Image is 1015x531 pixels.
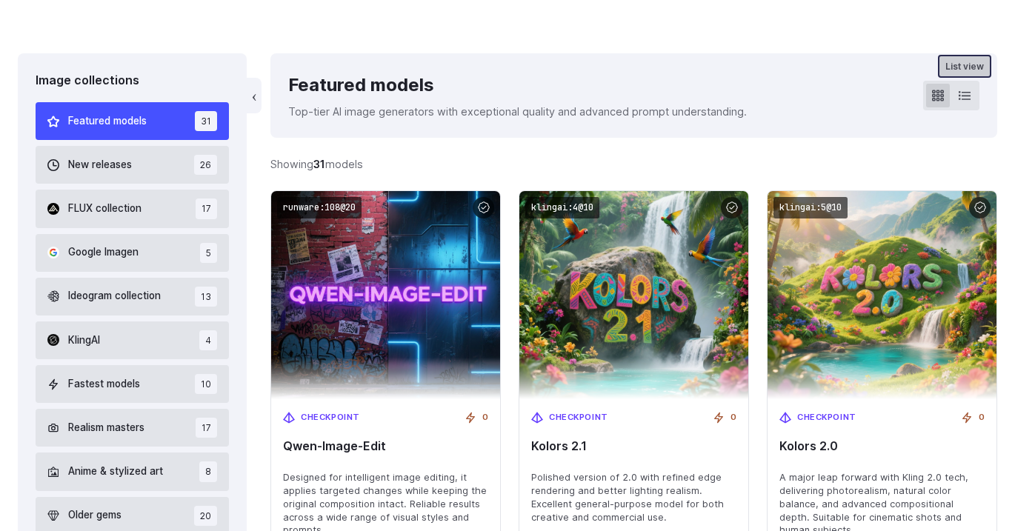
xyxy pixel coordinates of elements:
[779,439,985,453] span: Kolors 2.0
[68,507,122,524] span: Older gems
[195,374,217,394] span: 10
[68,333,100,349] span: KlingAI
[68,244,139,261] span: Google Imagen
[68,157,132,173] span: New releases
[271,191,500,399] img: Qwen‑Image‑Edit
[288,103,747,120] p: Top-tier AI image generators with exceptional quality and advanced prompt understanding.
[199,461,217,481] span: 8
[36,365,229,403] button: Fastest models 10
[36,409,229,447] button: Realism masters 17
[36,321,229,359] button: KlingAI 4
[247,78,262,113] button: ‹
[797,411,856,424] span: Checkpoint
[68,113,147,130] span: Featured models
[68,420,144,436] span: Realism masters
[36,102,229,140] button: Featured models 31
[482,411,488,424] span: 0
[194,506,217,526] span: 20
[549,411,608,424] span: Checkpoint
[36,234,229,272] button: Google Imagen 5
[196,198,217,218] span: 17
[195,287,217,307] span: 13
[270,156,363,173] div: Showing models
[200,243,217,263] span: 5
[519,191,748,399] img: Kolors 2.1
[196,418,217,438] span: 17
[68,376,140,393] span: Fastest models
[68,464,163,480] span: Anime & stylized art
[36,71,229,90] div: Image collections
[531,471,736,524] span: Polished version of 2.0 with refined edge rendering and better lighting realism. Excellent genera...
[199,330,217,350] span: 4
[36,190,229,227] button: FLUX collection 17
[313,158,325,170] strong: 31
[36,452,229,490] button: Anime & stylized art 8
[531,439,736,453] span: Kolors 2.1
[525,197,599,218] code: klingai:4@10
[68,288,161,304] span: Ideogram collection
[36,278,229,315] button: Ideogram collection 13
[36,146,229,184] button: New releases 26
[773,197,848,218] code: klingai:5@10
[283,439,488,453] span: Qwen‑Image‑Edit
[194,155,217,175] span: 26
[301,411,360,424] span: Checkpoint
[768,191,996,399] img: Kolors 2.0
[731,411,736,424] span: 0
[68,201,142,217] span: FLUX collection
[195,111,217,131] span: 31
[288,71,747,99] div: Featured models
[979,411,985,424] span: 0
[277,197,362,218] code: runware:108@20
